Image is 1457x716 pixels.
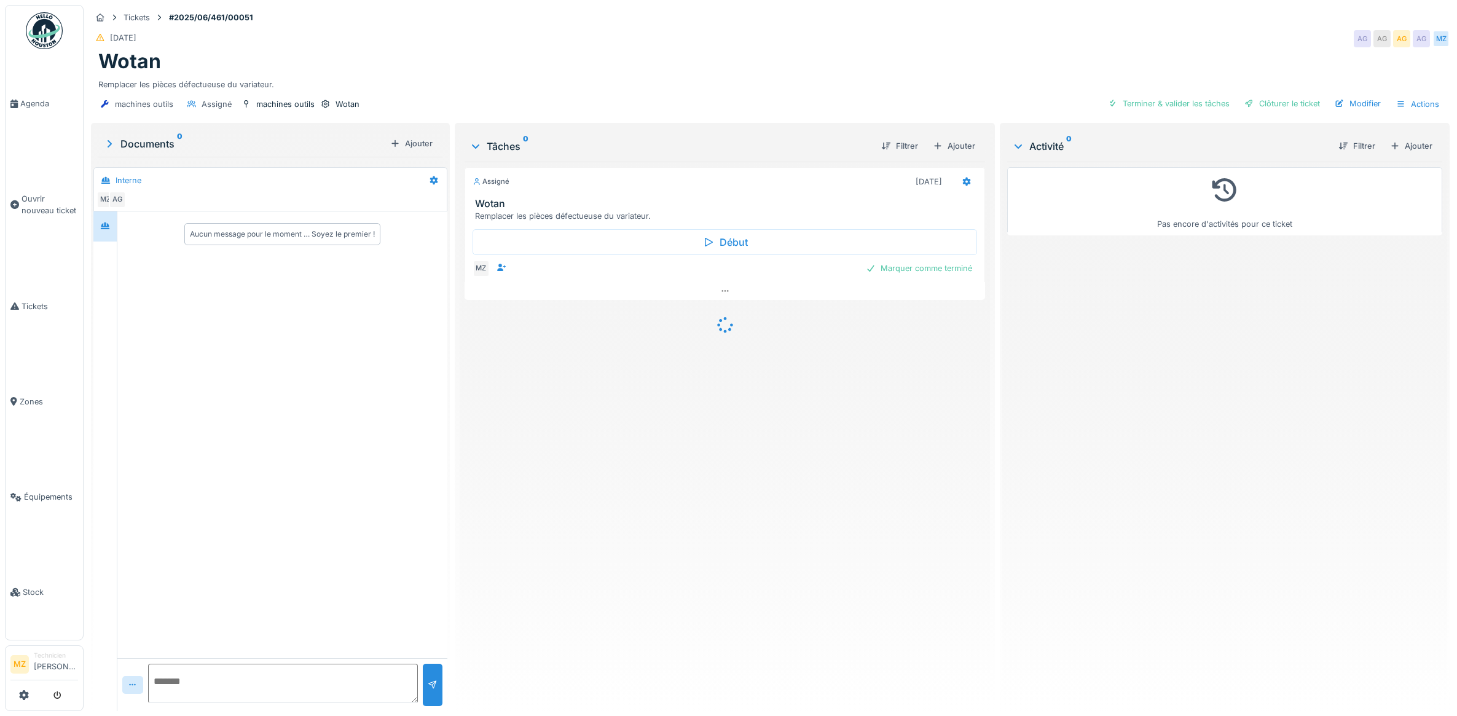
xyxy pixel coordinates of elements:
div: AG [109,191,126,208]
div: Interne [116,175,141,186]
div: [DATE] [110,32,136,44]
li: [PERSON_NAME] [34,651,78,677]
img: Badge_color-CXgf-gQk.svg [26,12,63,49]
h3: Wotan [475,198,980,210]
a: Zones [6,354,83,449]
div: Terminer & valider les tâches [1103,95,1235,112]
div: Actions [1391,95,1445,113]
strong: #2025/06/461/00051 [164,12,258,23]
span: Agenda [20,98,78,109]
div: Tâches [469,139,872,154]
div: MZ [473,260,490,277]
a: Tickets [6,259,83,354]
div: Pas encore d'activités pour ce ticket [1015,173,1434,230]
div: Remplacer les pièces défectueuse du variateur. [475,210,980,222]
div: Remplacer les pièces défectueuse du variateur. [98,74,1442,90]
div: Ajouter [928,138,980,154]
span: Équipements [24,491,78,503]
sup: 0 [1066,139,1072,154]
div: Début [473,229,978,255]
a: Agenda [6,56,83,151]
sup: 0 [523,139,528,154]
div: Modifier [1330,95,1386,112]
div: Marquer comme terminé [861,260,977,277]
span: Tickets [22,301,78,312]
div: Filtrer [1333,138,1380,154]
div: machines outils [115,98,173,110]
div: Assigné [202,98,232,110]
div: Activité [1012,139,1329,154]
div: machines outils [256,98,315,110]
span: Zones [20,396,78,407]
a: MZ Technicien[PERSON_NAME] [10,651,78,680]
div: Ajouter [385,135,438,152]
div: Filtrer [876,138,923,154]
div: MZ [1432,30,1450,47]
a: Équipements [6,449,83,545]
div: Documents [103,136,385,151]
span: Stock [23,586,78,598]
div: Assigné [473,176,509,187]
div: MZ [96,191,114,208]
div: Wotan [336,98,359,110]
div: Aucun message pour le moment … Soyez le premier ! [190,229,375,240]
a: Stock [6,545,83,640]
div: AG [1373,30,1391,47]
sup: 0 [177,136,183,151]
span: Ouvrir nouveau ticket [22,193,78,216]
div: AG [1393,30,1410,47]
div: AG [1413,30,1430,47]
li: MZ [10,655,29,674]
div: Technicien [34,651,78,660]
a: Ouvrir nouveau ticket [6,151,83,258]
h1: Wotan [98,50,161,73]
div: Tickets [124,12,150,23]
div: AG [1354,30,1371,47]
div: [DATE] [916,176,942,187]
div: Clôturer le ticket [1239,95,1325,112]
div: Ajouter [1385,138,1437,154]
